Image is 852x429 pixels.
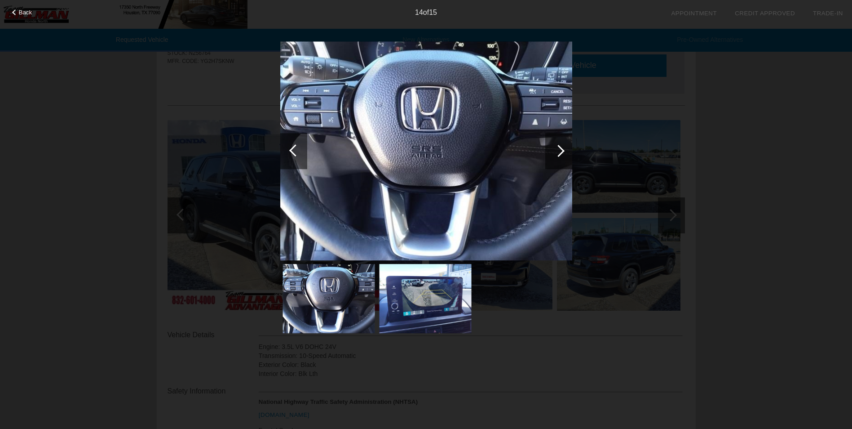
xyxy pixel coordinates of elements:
[283,264,375,333] img: image.aspx
[429,9,437,16] span: 15
[671,10,717,17] a: Appointment
[19,9,32,16] span: Back
[813,10,843,17] a: Trade-In
[735,10,795,17] a: Credit Approved
[379,264,471,333] img: image.aspx
[415,9,423,16] span: 14
[280,41,572,261] img: image.aspx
